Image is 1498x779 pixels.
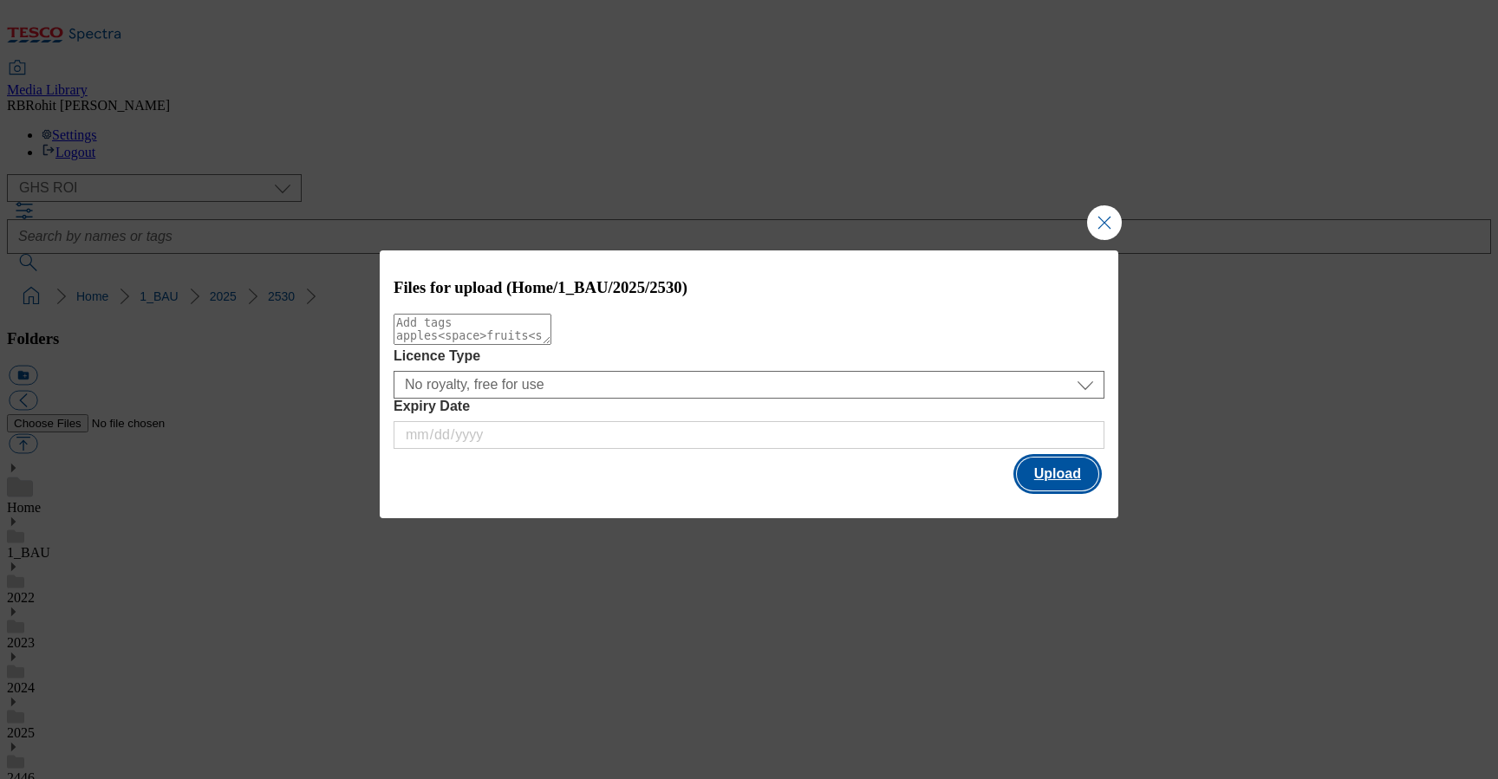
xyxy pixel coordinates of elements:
[380,250,1118,518] div: Modal
[394,278,1104,297] h3: Files for upload (Home/1_BAU/2025/2530)
[394,348,1104,364] label: Licence Type
[394,399,1104,414] label: Expiry Date
[1017,458,1098,490] button: Upload
[1087,205,1122,240] button: Close Modal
